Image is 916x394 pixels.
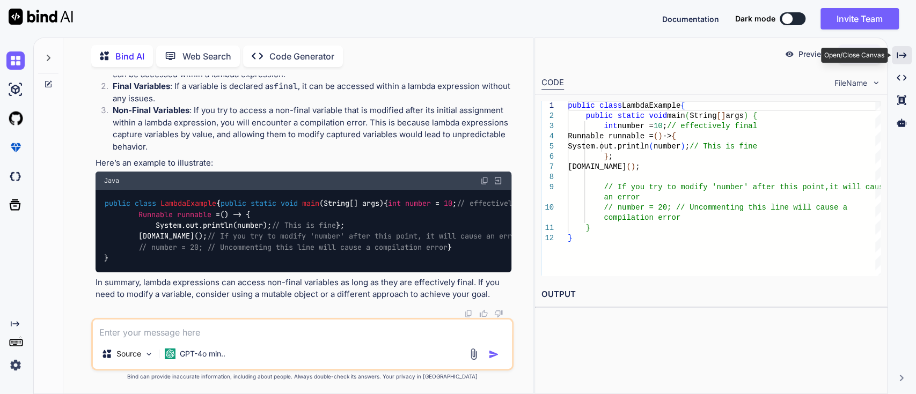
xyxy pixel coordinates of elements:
[177,210,211,219] span: runnable
[568,101,595,110] span: public
[6,80,25,99] img: ai-studio
[653,132,657,140] span: (
[541,142,554,152] div: 5
[9,9,73,25] img: Bind AI
[6,167,25,185] img: darkCloudIdeIcon
[541,101,554,111] div: 1
[604,213,680,222] span: compilation error
[541,77,564,90] div: CODE
[6,138,25,157] img: premium
[180,348,225,359] p: GPT-4o min..
[568,132,654,140] span: Runnable runnable =
[653,122,662,130] span: 10
[662,13,719,25] button: Documentation
[113,81,170,91] strong: Final Variables
[653,142,680,151] span: number
[541,111,554,121] div: 2
[617,122,653,130] span: number =
[138,210,173,219] span: Runnable
[113,80,512,105] p: : If a variable is declared as , it can be accessed within a lambda expression without any issues.
[272,220,336,230] span: // This is fine
[617,111,644,120] span: static
[871,78,881,87] img: chevron down
[671,132,676,140] span: {
[626,162,631,171] span: (
[785,49,794,59] img: preview
[743,111,748,120] span: )
[622,101,680,110] span: LambdaExample
[680,101,685,110] span: {
[281,199,298,209] span: void
[479,309,488,318] img: like
[160,199,216,209] span: LambdaExample
[721,111,725,120] span: ]
[493,176,503,185] img: Open in Browser
[667,122,757,130] span: // effectively final
[716,111,721,120] span: [
[568,142,649,151] span: System.out.println
[388,199,401,209] span: int
[115,50,144,63] p: Bind AI
[662,132,671,140] span: ->
[251,199,276,209] span: static
[494,309,503,318] img: dislike
[829,203,847,212] span: se a
[91,373,514,381] p: Bind can provide inaccurate information, including about people. Always double-check its answers....
[105,199,130,209] span: public
[541,152,554,162] div: 6
[680,142,685,151] span: )
[662,122,666,130] span: ;
[116,348,141,359] p: Source
[467,348,480,360] img: attachment
[667,111,685,120] span: main
[541,223,554,233] div: 11
[604,122,617,130] span: int
[568,162,626,171] span: [DOMAIN_NAME]
[269,50,334,63] p: Code Generator
[798,49,827,60] p: Preview
[274,81,298,92] code: final
[6,51,25,70] img: chat
[585,224,590,232] span: }
[834,78,867,88] span: FileName
[735,13,775,24] span: Dark mode
[165,348,175,359] img: GPT-4o mini
[405,199,431,209] span: number
[319,199,384,209] span: (String[] args)
[216,210,220,219] span: =
[207,232,521,241] span: // If you try to modify 'number' after this point, it will cause an error
[144,350,153,359] img: Pick Models
[685,142,689,151] span: ;
[104,176,119,185] span: Java
[649,142,653,151] span: (
[457,199,543,209] span: // effectively final
[690,111,716,120] span: String
[820,8,899,29] button: Invite Team
[96,277,512,301] p: In summary, lambda expressions can access non-final variables as long as they are effectively fin...
[604,193,640,202] span: an error
[302,199,319,209] span: main
[829,183,888,191] span: it will cause
[135,199,156,209] span: class
[662,14,719,24] span: Documentation
[96,157,512,169] p: Here’s an example to illustrate:
[6,356,25,374] img: settings
[631,162,635,171] span: )
[658,132,662,140] span: )
[444,199,452,209] span: 10
[464,309,473,318] img: copy
[182,50,231,63] p: Web Search
[608,152,612,161] span: ;
[585,111,612,120] span: public
[690,142,757,151] span: // This is fine
[541,172,554,182] div: 8
[113,105,512,153] p: : If you try to access a non-final variable that is modified after its initial assignment within ...
[541,203,554,213] div: 10
[604,183,829,191] span: // If you try to modify 'number' after this point,
[821,48,888,63] div: Open/Close Canvas
[6,109,25,128] img: githubLight
[541,182,554,192] div: 9
[685,111,689,120] span: (
[104,198,543,264] code: { { ; () -> { System.out.println(number); }; [DOMAIN_NAME](); } }
[488,349,499,360] img: icon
